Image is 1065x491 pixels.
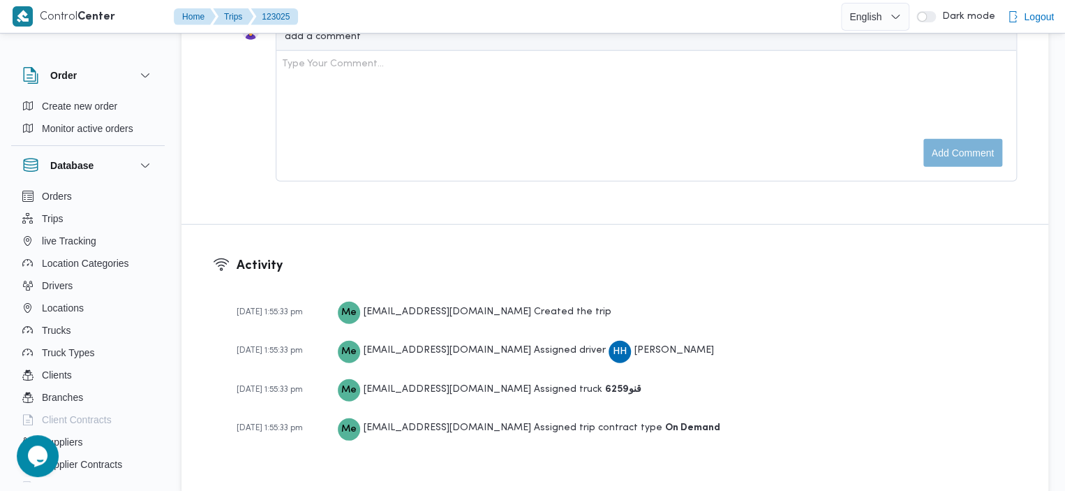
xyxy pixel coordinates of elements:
[609,341,631,363] div: Hnad Hsham Khidhuir
[17,207,159,230] button: Trips
[174,8,216,25] button: Home
[42,255,129,272] span: Location Categories
[13,6,33,27] img: X8yXhbKr1z7QwAAAABJRU5ErkJggg==
[237,346,303,355] span: [DATE] 1:55:33 pm
[364,346,531,355] span: [EMAIL_ADDRESS][DOMAIN_NAME]
[341,379,357,402] span: Me
[17,252,159,274] button: Location Categories
[605,385,641,394] b: قنو6259
[364,307,531,316] span: [EMAIL_ADDRESS][DOMAIN_NAME]
[613,341,627,363] span: HH
[282,57,384,71] div: Type Your Comment...
[364,385,531,394] span: [EMAIL_ADDRESS][DOMAIN_NAME]
[338,300,611,324] div: Created the trip
[14,435,59,477] iframe: chat widget
[237,386,303,394] span: [DATE] 1:55:33 pm
[1001,3,1059,31] button: Logout
[42,98,117,115] span: Create new order
[17,319,159,342] button: Trucks
[936,11,995,22] span: Dark mode
[17,364,159,386] button: Clients
[213,8,253,25] button: Trips
[42,344,94,361] span: Truck Types
[338,418,360,441] div: Mohamed.elsayed@illa.com.eg
[341,302,357,324] span: Me
[338,377,641,402] div: Assigned truck
[17,386,159,409] button: Branches
[237,424,303,432] span: [DATE] 1:55:33 pm
[17,453,159,476] button: Supplier Contracts
[42,411,112,428] span: Client Contracts
[42,233,96,249] span: live Tracking
[42,300,84,316] span: Locations
[42,434,82,450] span: Suppliers
[237,256,1017,275] h3: Activity
[338,341,360,363] div: Mohamed.elsayed@illa.com.eg
[1024,8,1054,25] span: Logout
[17,297,159,319] button: Locations
[11,95,165,145] div: Order
[42,389,83,406] span: Branches
[42,277,73,294] span: Drivers
[22,157,154,174] button: Database
[17,185,159,207] button: Orders
[77,12,115,22] b: Center
[42,120,133,137] span: Monitor active orders
[11,185,165,488] div: Database
[22,67,154,84] button: Order
[338,379,360,402] div: Mohamed.elsayed@illa.com.eg
[17,431,159,453] button: Suppliers
[17,342,159,364] button: Truck Types
[50,157,94,174] h3: Database
[665,423,720,432] b: On Demand
[634,346,714,355] span: [PERSON_NAME]
[42,456,122,473] span: Supplier Contracts
[42,322,70,339] span: Trucks
[50,67,77,84] h3: Order
[338,302,360,324] div: Mohamed.elsayed@illa.com.eg
[932,145,994,161] span: Add comment
[17,95,159,117] button: Create new order
[923,139,1002,167] button: Add comment
[17,274,159,297] button: Drivers
[17,117,159,140] button: Monitor active orders
[338,416,720,440] div: Assigned trip contract type
[251,8,298,25] button: 123025
[237,308,303,316] span: [DATE] 1:55:33 pm
[341,341,357,363] span: Me
[341,418,357,441] span: Me
[42,210,64,227] span: Trips
[338,338,714,362] div: Assigned driver
[364,423,531,432] span: [EMAIL_ADDRESS][DOMAIN_NAME]
[17,230,159,252] button: live Tracking
[285,29,364,44] div: add a comment
[42,188,72,205] span: Orders
[17,409,159,431] button: Client Contracts
[42,367,72,383] span: Clients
